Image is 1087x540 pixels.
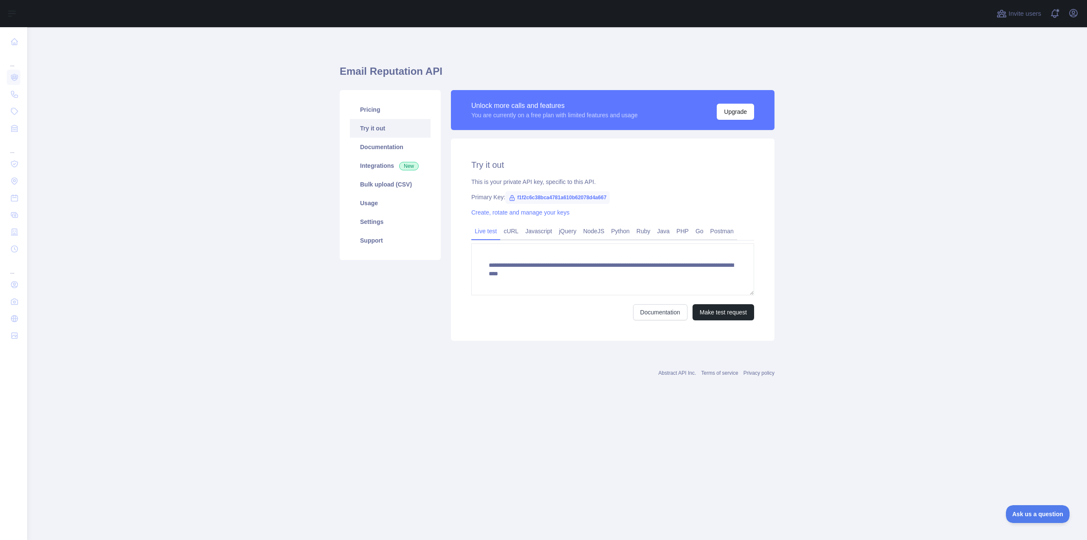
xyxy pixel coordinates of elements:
a: Python [608,224,633,238]
div: This is your private API key, specific to this API. [471,178,754,186]
a: Pricing [350,100,431,119]
a: Usage [350,194,431,212]
a: jQuery [555,224,580,238]
a: Javascript [522,224,555,238]
a: Terms of service [701,370,738,376]
div: ... [7,258,20,275]
a: Integrations New [350,156,431,175]
a: Try it out [350,119,431,138]
a: Settings [350,212,431,231]
a: Documentation [633,304,687,320]
a: Ruby [633,224,654,238]
a: Privacy policy [743,370,774,376]
div: ... [7,51,20,68]
a: Create, rotate and manage your keys [471,209,569,216]
h1: Email Reputation API [340,65,774,85]
a: Go [692,224,707,238]
a: NodeJS [580,224,608,238]
div: Unlock more calls and features [471,101,638,111]
a: Postman [707,224,737,238]
a: Live test [471,224,500,238]
a: Java [654,224,673,238]
iframe: Toggle Customer Support [1006,505,1070,523]
h2: Try it out [471,159,754,171]
a: cURL [500,224,522,238]
span: Invite users [1008,9,1041,19]
a: PHP [673,224,692,238]
span: New [399,162,419,170]
div: ... [7,138,20,155]
button: Make test request [693,304,754,320]
button: Upgrade [717,104,754,120]
a: Documentation [350,138,431,156]
a: Abstract API Inc. [659,370,696,376]
a: Bulk upload (CSV) [350,175,431,194]
div: Primary Key: [471,193,754,201]
button: Invite users [995,7,1043,20]
a: Support [350,231,431,250]
span: f1f2c6c38bca4781a610b62078d4a667 [505,191,610,204]
div: You are currently on a free plan with limited features and usage [471,111,638,119]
